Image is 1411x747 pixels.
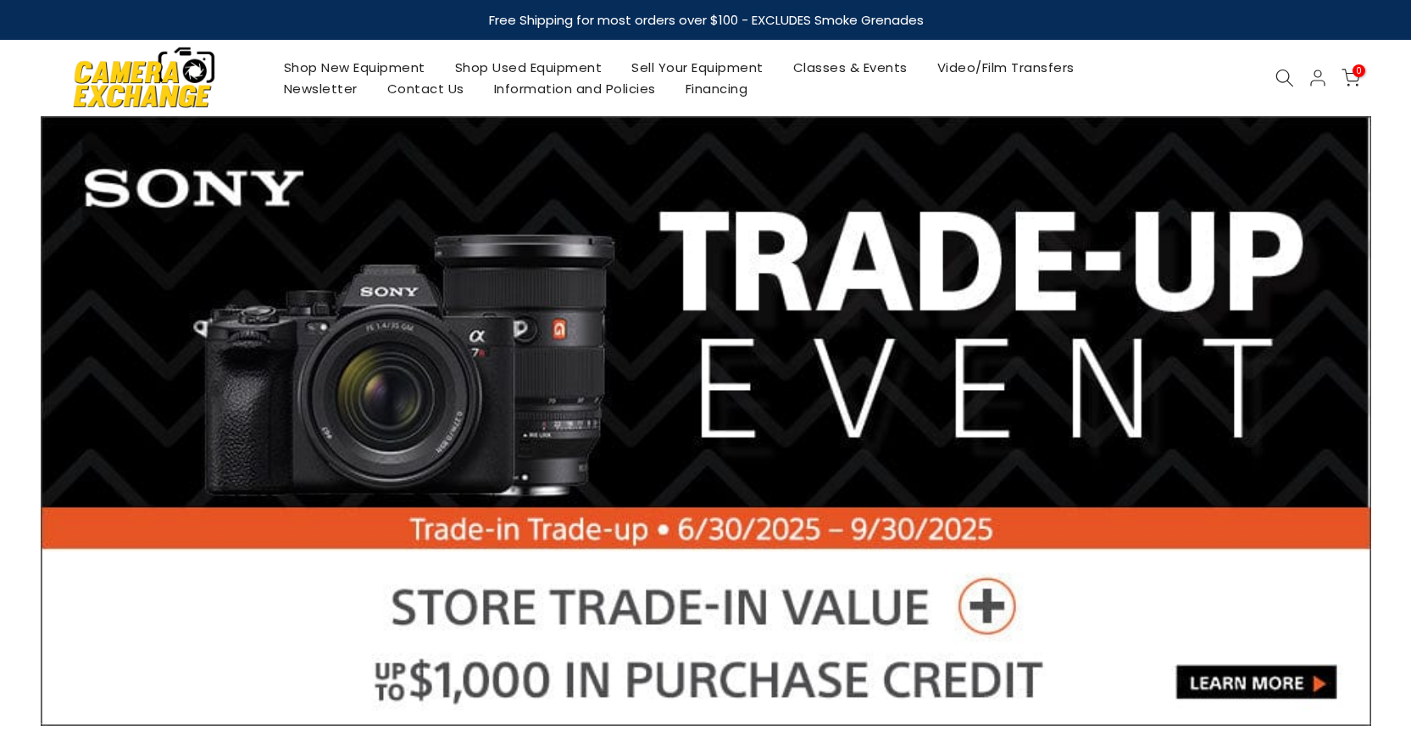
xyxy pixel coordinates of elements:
span: 0 [1353,64,1365,77]
a: 0 [1342,69,1360,87]
li: Page dot 5 [728,698,737,707]
a: Contact Us [372,78,479,99]
a: Video/Film Transfers [922,57,1089,78]
strong: Free Shipping for most orders over $100 - EXCLUDES Smoke Grenades [488,11,923,29]
li: Page dot 4 [710,698,719,707]
li: Page dot 2 [675,698,684,707]
a: Financing [670,78,763,99]
a: Shop Used Equipment [440,57,617,78]
li: Page dot 3 [692,698,702,707]
li: Page dot 1 [657,698,666,707]
a: Newsletter [269,78,372,99]
a: Information and Policies [479,78,670,99]
li: Page dot 6 [746,698,755,707]
a: Sell Your Equipment [617,57,779,78]
a: Shop New Equipment [269,57,440,78]
a: Classes & Events [778,57,922,78]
